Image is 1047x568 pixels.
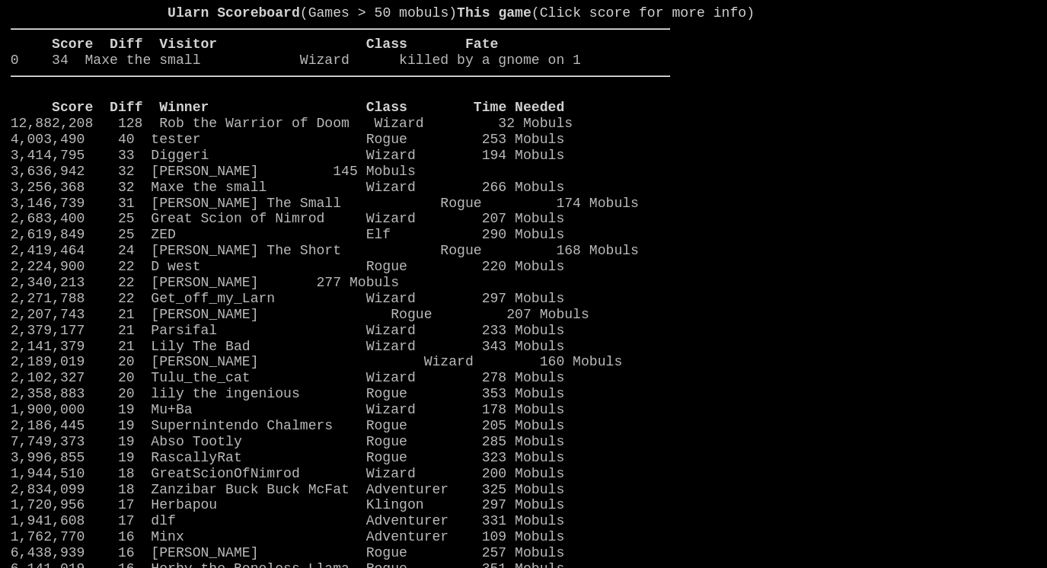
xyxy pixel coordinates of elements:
b: Score Diff Winner Class Time Needed [52,100,564,115]
a: 2,358,883 20 lily the ingenious Rogue 353 Mobuls [11,386,565,401]
a: 2,141,379 21 Lily The Bad Wizard 343 Mobuls [11,339,565,354]
a: 1,941,608 17 dlf Adventurer 331 Mobuls [11,513,565,528]
a: 2,186,445 19 Supernintendo Chalmers Rogue 205 Mobuls [11,418,565,433]
a: 2,834,099 18 Zanzibar Buck Buck McFat Adventurer 325 Mobuls [11,482,565,497]
a: 1,944,510 18 GreatScionOfNimrod Wizard 200 Mobuls [11,466,565,481]
a: 2,189,019 20 [PERSON_NAME] Wizard 160 Mobuls [11,354,623,369]
b: This game [457,5,531,21]
a: 1,762,770 16 Minx Adventurer 109 Mobuls [11,529,565,544]
a: 3,414,795 33 Diggeri Wizard 194 Mobuls [11,148,565,163]
a: 2,102,327 20 Tulu_the_cat Wizard 278 Mobuls [11,370,565,385]
a: 3,146,739 31 [PERSON_NAME] The Small Rogue 174 Mobuls [11,196,639,211]
a: 7,749,373 19 Abso Tootly Rogue 285 Mobuls [11,434,565,449]
a: 1,720,956 17 Herbapou Klingon 297 Mobuls [11,497,565,512]
a: 4,003,490 40 tester Rogue 253 Mobuls [11,132,565,147]
b: Ularn Scoreboard [168,5,300,21]
a: 2,683,400 25 Great Scion of Nimrod Wizard 207 Mobuls [11,211,565,226]
a: 2,271,788 22 Get_off_my_Larn Wizard 297 Mobuls [11,291,565,306]
a: 2,340,213 22 [PERSON_NAME] 277 Mobuls [11,275,399,290]
a: 2,419,464 24 [PERSON_NAME] The Short Rogue 168 Mobuls [11,243,639,258]
a: 12,882,208 128 Rob the Warrior of Doom Wizard 32 Mobuls [11,116,573,131]
a: 3,256,368 32 Maxe the small Wizard 266 Mobuls [11,180,565,195]
a: 2,379,177 21 Parsifal Wizard 233 Mobuls [11,323,565,338]
a: 1,900,000 19 Mu+Ba Wizard 178 Mobuls [11,402,565,417]
a: 2,619,849 25 ZED Elf 290 Mobuls [11,227,565,242]
a: 3,996,855 19 RascallyRat Rogue 323 Mobuls [11,450,565,465]
a: 2,207,743 21 [PERSON_NAME] Rogue 207 Mobuls [11,307,589,322]
a: 3,636,942 32 [PERSON_NAME] 145 Mobuls [11,164,416,179]
b: Score Diff Visitor Class Fate [52,37,498,52]
larn: (Games > 50 mobuls) (Click score for more info) Click on a score for more information ---- Reload... [11,5,670,539]
a: 2,224,900 22 D west Rogue 220 Mobuls [11,259,565,274]
a: 0 34 Maxe the small Wizard killed by a gnome on 1 [11,53,581,68]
